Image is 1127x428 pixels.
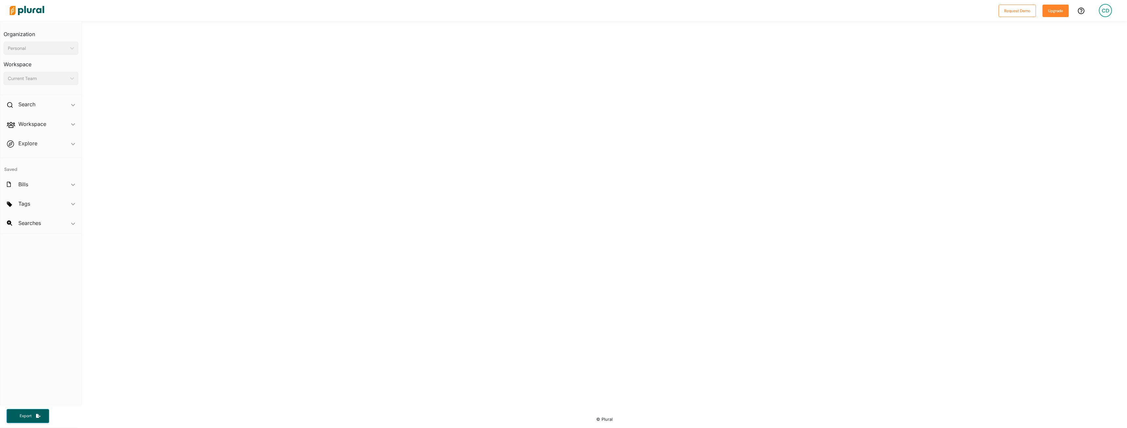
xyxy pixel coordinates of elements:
[1042,7,1069,14] a: Upgrade
[1042,5,1069,17] button: Upgrade
[15,413,36,419] span: Export
[1094,1,1117,20] a: CD
[4,55,78,69] h3: Workspace
[596,417,613,422] small: © Plural
[18,101,35,108] h2: Search
[18,120,46,128] h2: Workspace
[8,75,67,82] div: Current Team
[1099,4,1112,17] div: CD
[999,7,1036,14] a: Request Demo
[4,25,78,39] h3: Organization
[999,5,1036,17] button: Request Demo
[7,409,49,423] button: Export
[8,45,67,52] div: Personal
[0,158,82,174] h4: Saved
[18,181,28,188] h2: Bills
